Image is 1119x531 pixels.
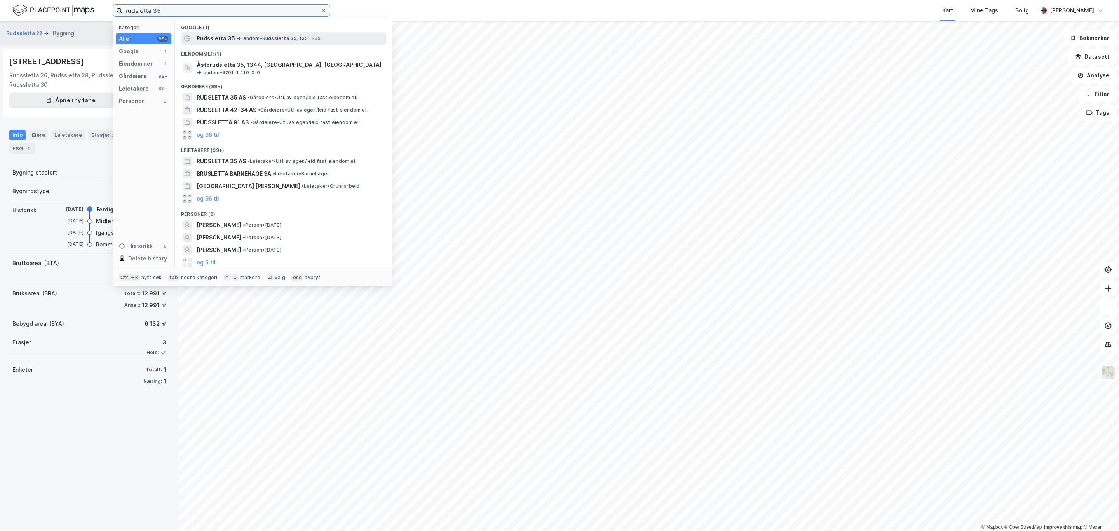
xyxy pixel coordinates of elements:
[162,61,168,67] div: 1
[248,158,356,164] span: Leietaker • Utl. av egen/leid fast eiendom el.
[291,274,303,281] div: esc
[237,35,239,41] span: •
[119,59,153,68] div: Eiendommer
[1080,105,1116,121] button: Tags
[175,77,392,91] div: Gårdeiere (99+)
[9,130,26,140] div: Info
[119,274,140,281] div: Ctrl + k
[1080,494,1119,531] div: Chat Widget
[248,94,357,101] span: Gårdeiere • Utl. av egen/leid fast eiendom el.
[119,47,139,56] div: Google
[142,289,166,298] div: 12 991 ㎡
[12,206,37,215] div: Historikk
[157,86,168,92] div: 99+
[1079,86,1116,102] button: Filter
[146,367,162,373] div: Totalt:
[197,182,300,191] span: [GEOGRAPHIC_DATA] [PERSON_NAME]
[197,220,241,230] span: [PERSON_NAME]
[96,240,140,249] div: Rammetillatelse
[240,274,260,281] div: markere
[119,72,147,81] div: Gårdeiere
[9,143,35,154] div: ESG
[197,194,219,203] button: og 96 til
[248,158,250,164] span: •
[1071,68,1116,83] button: Analyse
[119,84,149,93] div: Leietakere
[197,169,271,178] span: BRUSLETTA BARNEHAGE SA
[9,93,132,108] button: Åpne i ny fane
[250,119,360,126] span: Gårdeiere • Utl. av egen/leid fast eiendom el.
[119,24,171,30] div: Kategori
[970,6,998,15] div: Mine Tags
[157,36,168,42] div: 99+
[197,34,235,43] span: Rudssletta 35
[52,229,84,236] div: [DATE]
[142,300,166,310] div: 12 991 ㎡
[128,254,167,263] div: Delete history
[1050,6,1094,15] div: [PERSON_NAME]
[162,243,168,249] div: 0
[124,302,140,308] div: Annet:
[1063,30,1116,46] button: Bokmerker
[302,183,359,189] span: Leietaker • Grunnarbeid
[52,206,84,213] div: [DATE]
[273,171,275,176] span: •
[51,130,85,140] div: Leietakere
[29,130,48,140] div: Eiere
[24,145,32,152] div: 1
[237,35,321,42] span: Eiendom • Rudssletta 35, 1351 Rud
[258,107,368,113] span: Gårdeiere • Utl. av egen/leid fast eiendom el.
[1101,365,1116,380] img: Z
[12,365,33,374] div: Enheter
[1044,524,1082,530] a: Improve this map
[305,274,321,281] div: avbryt
[12,259,59,268] div: Bruttoareal (BTA)
[942,6,953,15] div: Kart
[52,241,84,248] div: [DATE]
[119,34,129,44] div: Alle
[175,18,392,32] div: Google (1)
[12,319,64,328] div: Bebygd areal (BYA)
[175,45,392,59] div: Eiendommer (1)
[52,217,84,224] div: [DATE]
[243,247,245,253] span: •
[181,274,218,281] div: neste kategori
[96,205,131,214] div: Ferdigattest
[175,141,392,155] div: Leietakere (99+)
[119,241,153,251] div: Historikk
[197,245,241,255] span: [PERSON_NAME]
[6,30,44,37] button: Rudssletta 22
[96,217,166,226] div: Midlertidig brukstillatelse
[96,228,157,238] div: Igangsettingstillatelse
[1068,49,1116,65] button: Datasett
[162,98,168,104] div: 9
[9,55,85,68] div: [STREET_ADDRESS]
[164,377,166,386] div: 1
[53,29,74,38] div: Bygning
[1004,524,1042,530] a: OpenStreetMap
[243,234,281,241] span: Person • [DATE]
[122,5,321,16] input: Søk på adresse, matrikkel, gårdeiere, leietakere eller personer
[91,131,139,138] div: Etasjer og enheter
[197,258,216,267] button: og 6 til
[168,274,180,281] div: tab
[243,222,245,228] span: •
[258,107,260,113] span: •
[119,96,144,106] div: Personer
[9,71,134,89] div: Rudssletta 26, Rudssletta 28, Rudssletta 24, Rudssletta 30
[175,205,392,219] div: Personer (9)
[162,48,168,54] div: 1
[243,222,281,228] span: Person • [DATE]
[164,365,166,374] div: 1
[146,349,159,356] div: Heis:
[157,73,168,79] div: 99+
[197,70,199,75] span: •
[1015,6,1029,15] div: Bolig
[141,274,162,281] div: nytt søk
[197,233,241,242] span: [PERSON_NAME]
[981,524,1003,530] a: Mapbox
[197,105,256,115] span: RUDSLETTA 42-64 AS
[248,94,250,100] span: •
[197,60,382,70] span: Åsterudsletta 35, 1344, [GEOGRAPHIC_DATA], [GEOGRAPHIC_DATA]
[197,157,246,166] span: RUDSLETTA 35 AS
